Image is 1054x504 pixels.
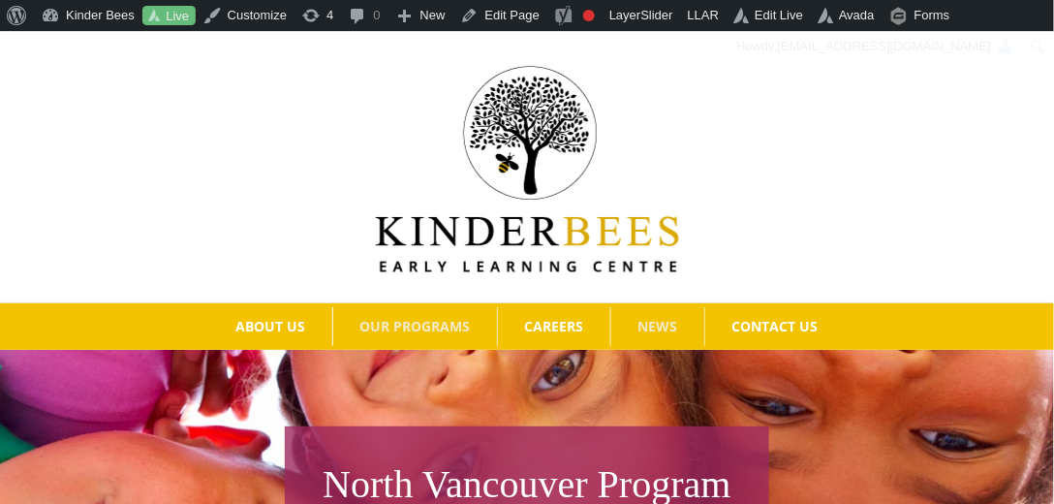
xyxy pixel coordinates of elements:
a: CONTACT US [705,307,845,346]
a: ABOUT US [209,307,332,346]
a: CAREERS [498,307,610,346]
a: Live [142,6,196,26]
span: [EMAIL_ADDRESS][DOMAIN_NAME] [778,39,991,53]
span: CONTACT US [732,320,819,333]
a: NEWS [611,307,704,346]
a: Howdy, [729,31,1024,62]
a: OUR PROGRAMS [333,307,497,346]
span: ABOUT US [236,320,306,333]
img: Kinder Bees Logo [376,66,679,272]
nav: Main Menu [29,303,1025,350]
span: CAREERS [525,320,584,333]
span: NEWS [638,320,678,333]
span: OUR PROGRAMS [360,320,471,333]
div: Focus keyphrase not set [583,10,595,21]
